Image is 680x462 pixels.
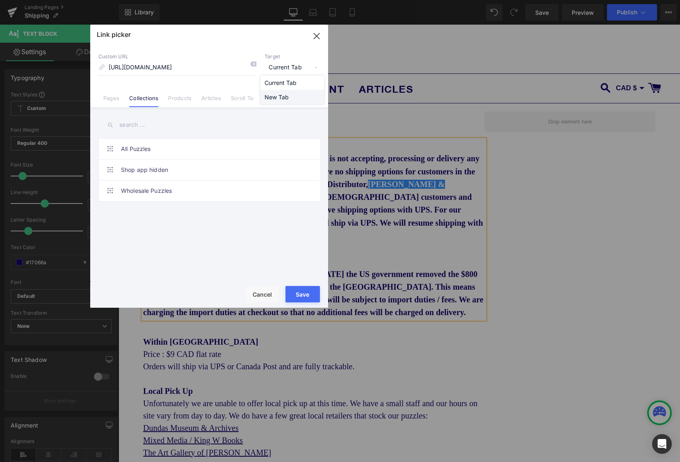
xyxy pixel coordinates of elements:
p: Custom URL [98,53,256,60]
p: Target [265,53,320,60]
button: Save [285,286,320,302]
a: Wholesale Puzzles [121,181,301,201]
a: Collections [129,95,158,107]
a: All Puzzles [121,139,301,159]
li: Current Tab [260,75,324,90]
input: search ... [98,116,320,134]
a: ABOUT [112,58,163,74]
div: Open Intercom Messenger [652,434,672,454]
a: SHOP [66,58,110,74]
a: Mixed Media / King W Books [25,411,124,420]
u: *US TARIFFS - [DATE]* [25,232,114,241]
input: https://gempages.net [98,60,256,75]
a: The Art Gallery of [PERSON_NAME] [25,423,153,432]
div: Price : $9 CAD flat rate Orders will ship via UPS or Canada Post and are fully trackable. [25,323,366,348]
a: Products [168,95,192,107]
b: Within [GEOGRAPHIC_DATA] [25,313,140,322]
a: Shop app hidden [121,160,301,180]
span: Current Tab [265,60,320,75]
div: CAD $ [497,58,518,69]
li: New Tab [260,90,324,104]
img: Parkside [25,8,169,41]
a: Articles [201,95,221,107]
strong: Local Pick Up [25,362,74,371]
div: Unfortunately we are unable to offer local pick up at this time. We have a small staff and our ho... [25,373,366,397]
strong: Shipping [25,86,120,107]
a: Scroll To [231,95,253,107]
a: HOME [18,58,64,74]
b: As of [DATE] Canada Post is currently on strike and is not accepting, processing or delivery any ... [25,117,365,215]
a: ARTICLES [234,58,301,74]
a: Dundas Museum & Archives [25,399,120,408]
p: Link picker [97,30,131,39]
a: Pages [103,95,119,107]
span: To our [DEMOGRAPHIC_DATA] customers, on [DATE] the US government removed the $800 and under duty ... [25,245,365,293]
a: ACCOUNT [165,58,232,74]
u: *CANADA POST STRIKE - [DATE]* [25,117,159,126]
button: Cancel [246,286,279,302]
